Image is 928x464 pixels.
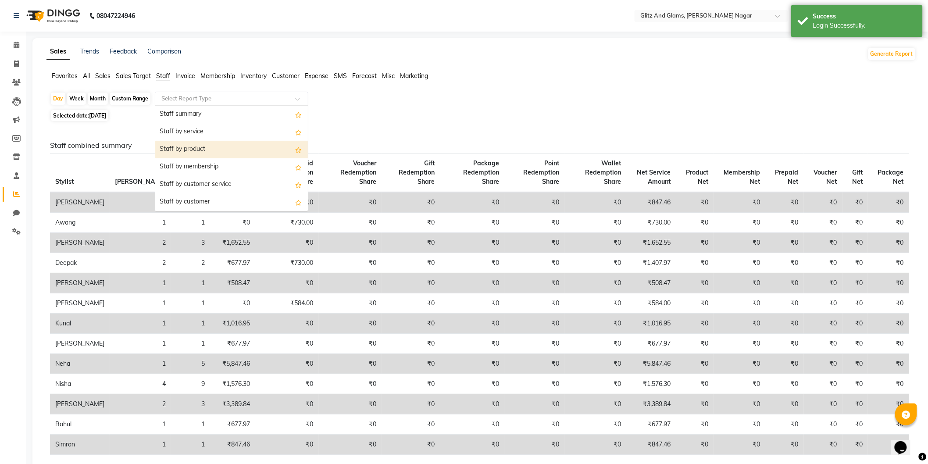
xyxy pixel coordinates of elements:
[110,293,171,314] td: 1
[714,334,766,354] td: ₹0
[50,141,909,150] h6: Staff combined summary
[504,435,564,455] td: ₹0
[171,314,210,334] td: 1
[804,334,842,354] td: ₹0
[765,334,804,354] td: ₹0
[842,213,868,233] td: ₹0
[440,374,504,394] td: ₹0
[868,414,909,435] td: ₹0
[804,394,842,414] td: ₹0
[50,354,110,374] td: Neha
[96,4,135,28] b: 08047224946
[714,293,766,314] td: ₹0
[110,213,171,233] td: 1
[50,213,110,233] td: Awang
[50,374,110,394] td: Nisha
[714,354,766,374] td: ₹0
[676,314,714,334] td: ₹0
[842,414,868,435] td: ₹0
[626,253,676,273] td: ₹1,407.97
[868,213,909,233] td: ₹0
[868,253,909,273] td: ₹0
[295,127,302,137] span: Add this report to Favorites List
[156,72,170,80] span: Staff
[171,213,210,233] td: 1
[842,435,868,455] td: ₹0
[868,48,915,60] button: Generate Report
[504,253,564,273] td: ₹0
[842,354,868,374] td: ₹0
[440,192,504,213] td: ₹0
[804,293,842,314] td: ₹0
[814,168,837,186] span: Voucher Net
[382,374,440,394] td: ₹0
[765,192,804,213] td: ₹0
[50,293,110,314] td: [PERSON_NAME]
[175,72,195,80] span: Invoice
[88,93,108,105] div: Month
[155,105,308,211] ng-dropdown-panel: Options list
[504,314,564,334] td: ₹0
[382,394,440,414] td: ₹0
[564,374,626,394] td: ₹0
[210,253,255,273] td: ₹677.97
[295,197,302,207] span: Add this report to Favorites List
[891,429,919,455] iframe: chat widget
[626,435,676,455] td: ₹847.46
[463,159,499,186] span: Package Redemption Share
[46,44,70,60] a: Sales
[564,233,626,253] td: ₹0
[382,233,440,253] td: ₹0
[868,394,909,414] td: ₹0
[714,253,766,273] td: ₹0
[55,178,74,186] span: Stylist
[319,374,382,394] td: ₹0
[382,354,440,374] td: ₹0
[110,273,171,293] td: 1
[868,233,909,253] td: ₹0
[564,414,626,435] td: ₹0
[382,314,440,334] td: ₹0
[341,159,377,186] span: Voucher Redemption Share
[272,72,300,80] span: Customer
[171,435,210,455] td: 1
[564,273,626,293] td: ₹0
[804,314,842,334] td: ₹0
[440,334,504,354] td: ₹0
[50,192,110,213] td: [PERSON_NAME]
[210,414,255,435] td: ₹677.97
[676,192,714,213] td: ₹0
[440,354,504,374] td: ₹0
[804,213,842,233] td: ₹0
[842,192,868,213] td: ₹0
[210,374,255,394] td: ₹1,576.30
[171,293,210,314] td: 1
[626,233,676,253] td: ₹1,652.55
[382,253,440,273] td: ₹0
[504,233,564,253] td: ₹0
[50,273,110,293] td: [PERSON_NAME]
[210,213,255,233] td: ₹0
[50,253,110,273] td: Deepak
[155,106,308,123] div: Staff summary
[676,394,714,414] td: ₹0
[878,168,904,186] span: Package Net
[868,334,909,354] td: ₹0
[295,144,302,155] span: Add this report to Favorites List
[714,314,766,334] td: ₹0
[50,435,110,455] td: Simran
[585,159,621,186] span: Wallet Redemption Share
[564,293,626,314] td: ₹0
[626,293,676,314] td: ₹584.00
[255,273,318,293] td: ₹0
[51,110,108,121] span: Selected date:
[868,273,909,293] td: ₹0
[210,394,255,414] td: ₹3,389.84
[110,414,171,435] td: 1
[50,334,110,354] td: [PERSON_NAME]
[564,314,626,334] td: ₹0
[804,354,842,374] td: ₹0
[676,414,714,435] td: ₹0
[504,414,564,435] td: ₹0
[382,213,440,233] td: ₹0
